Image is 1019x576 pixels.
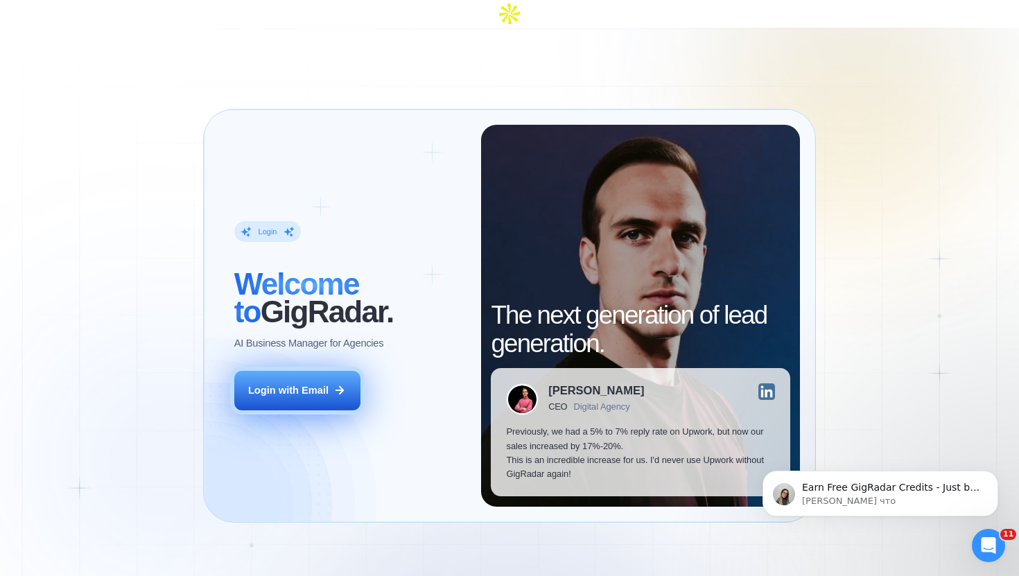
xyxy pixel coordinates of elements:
[506,425,774,481] p: Previously, we had a 5% to 7% reply rate on Upwork, but now our sales increased by 17%-20%. This ...
[234,371,360,410] button: Login with Email
[1000,529,1016,540] span: 11
[972,529,1005,562] iframe: Intercom live chat
[259,227,277,237] div: Login
[248,383,329,397] div: Login with Email
[548,385,644,397] div: [PERSON_NAME]
[234,336,384,350] p: AI Business Manager for Agencies
[234,267,359,329] span: Welcome to
[574,402,630,412] div: Digital Agency
[742,442,1019,539] iframe: Intercom notifications сообщение
[548,402,567,412] div: CEO
[491,302,790,358] h2: The next generation of lead generation.
[234,270,466,326] h2: ‍ GigRadar.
